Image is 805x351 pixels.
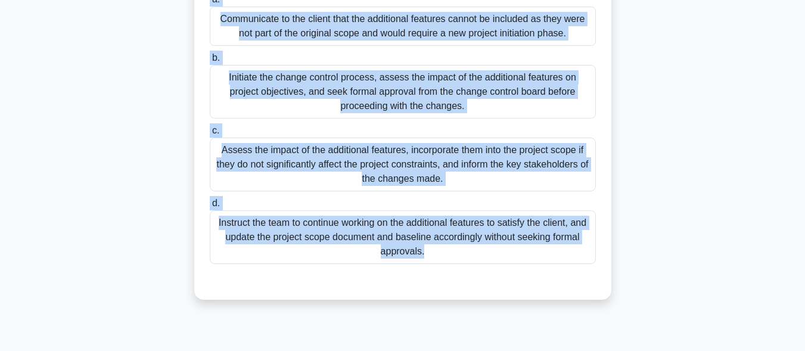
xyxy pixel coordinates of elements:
div: Communicate to the client that the additional features cannot be included as they were not part o... [210,7,596,46]
span: d. [212,198,220,208]
span: b. [212,52,220,63]
div: Instruct the team to continue working on the additional features to satisfy the client, and updat... [210,210,596,264]
span: c. [212,125,219,135]
div: Assess the impact of the additional features, incorporate them into the project scope if they do ... [210,138,596,191]
div: Initiate the change control process, assess the impact of the additional features on project obje... [210,65,596,119]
